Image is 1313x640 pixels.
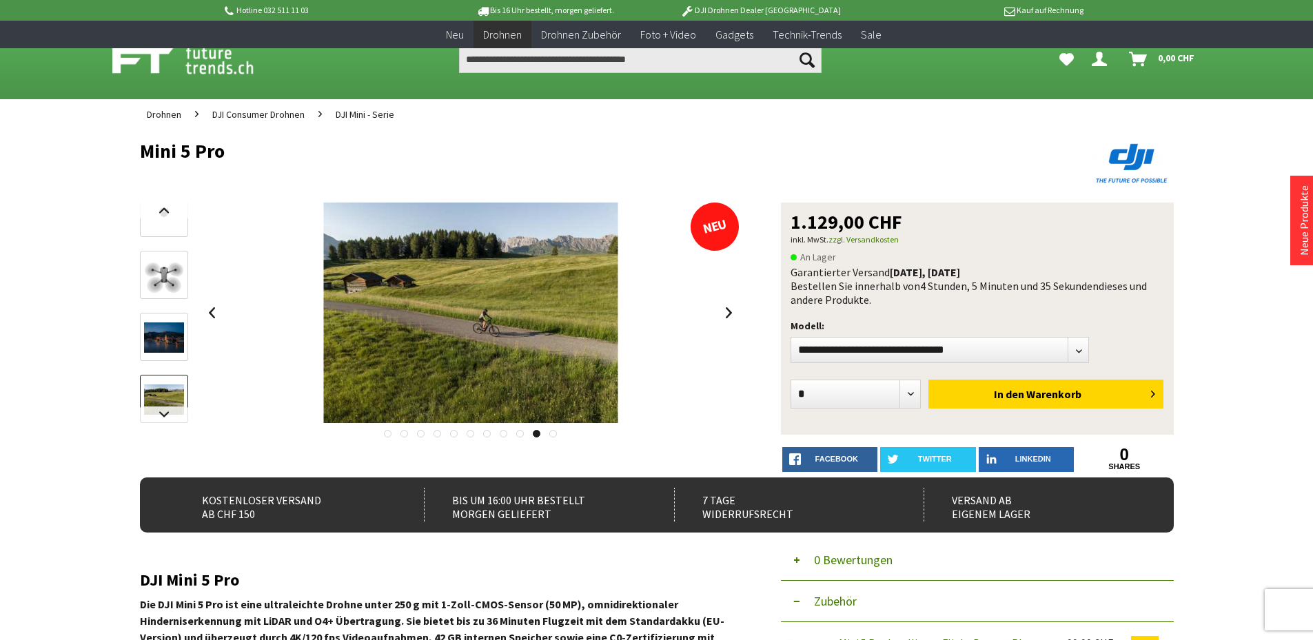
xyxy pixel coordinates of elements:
h2: DJI Mini 5 Pro [140,571,740,589]
a: Drohnen [140,99,188,130]
p: Kauf auf Rechnung [868,2,1083,19]
span: 0,00 CHF [1158,47,1194,69]
a: Meine Favoriten [1052,45,1081,73]
span: Warenkorb [1026,387,1081,401]
span: Drohnen [147,108,181,121]
img: Shop Futuretrends - zur Startseite wechseln [112,43,284,77]
div: 7 Tage Widerrufsrecht [674,488,894,522]
input: Produkt, Marke, Kategorie, EAN, Artikelnummer… [459,45,822,73]
a: shares [1077,462,1172,471]
span: Gadgets [715,28,753,41]
p: inkl. MwSt. [791,231,1164,248]
span: facebook [815,455,858,463]
span: Drohnen [483,28,522,41]
p: Modell: [791,318,1164,334]
p: Hotline 032 511 11 03 [223,2,438,19]
span: An Lager [791,249,836,265]
a: Warenkorb [1123,45,1201,73]
a: LinkedIn [979,447,1075,472]
span: Drohnen Zubehör [541,28,621,41]
button: Suchen [793,45,822,73]
a: facebook [782,447,878,472]
p: Bis 16 Uhr bestellt, morgen geliefert. [438,2,653,19]
span: Sale [861,28,882,41]
a: Drohnen [474,21,531,49]
a: zzgl. Versandkosten [828,234,899,245]
div: Kostenloser Versand ab CHF 150 [174,488,394,522]
img: DJI [1091,141,1174,186]
span: Technik-Trends [773,28,842,41]
a: Drohnen Zubehör [531,21,631,49]
span: 1.129,00 CHF [791,212,902,231]
a: Neue Produkte [1297,185,1311,256]
span: LinkedIn [1015,455,1051,463]
a: Sale [851,21,891,49]
a: Gadgets [706,21,763,49]
p: DJI Drohnen Dealer [GEOGRAPHIC_DATA] [653,2,868,19]
a: DJI Mini - Serie [329,99,401,130]
button: Zubehör [781,581,1174,622]
h1: Mini 5 Pro [140,141,967,161]
a: twitter [880,447,976,472]
button: 0 Bewertungen [781,539,1174,581]
span: In den [994,387,1024,401]
a: Neu [436,21,474,49]
a: DJI Consumer Drohnen [205,99,312,130]
span: Foto + Video [640,28,696,41]
div: Versand ab eigenem Lager [924,488,1143,522]
div: Bis um 16:00 Uhr bestellt Morgen geliefert [424,488,644,522]
span: DJI Mini - Serie [336,108,394,121]
span: Neu [446,28,464,41]
span: 4 Stunden, 5 Minuten und 35 Sekunden [920,279,1099,293]
a: 0 [1077,447,1172,462]
a: Dein Konto [1086,45,1118,73]
a: Technik-Trends [763,21,851,49]
a: Foto + Video [631,21,706,49]
button: In den Warenkorb [928,380,1163,409]
span: twitter [918,455,952,463]
div: Garantierter Versand Bestellen Sie innerhalb von dieses und andere Produkte. [791,265,1164,307]
b: [DATE], [DATE] [890,265,960,279]
span: DJI Consumer Drohnen [212,108,305,121]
